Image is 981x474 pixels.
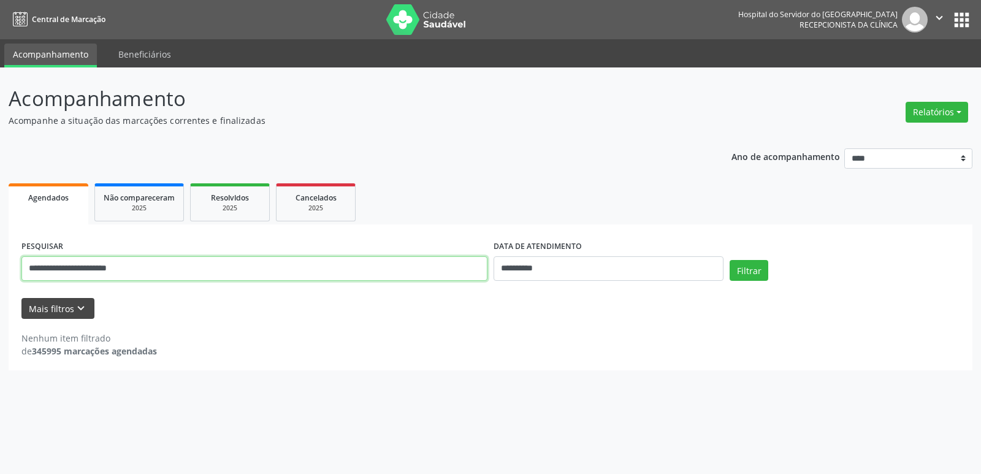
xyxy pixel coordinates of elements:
[21,345,157,357] div: de
[104,204,175,213] div: 2025
[21,298,94,319] button: Mais filtroskeyboard_arrow_down
[74,302,88,315] i: keyboard_arrow_down
[9,9,105,29] a: Central de Marcação
[28,193,69,203] span: Agendados
[296,193,337,203] span: Cancelados
[928,7,951,32] button: 
[285,204,346,213] div: 2025
[4,44,97,67] a: Acompanhamento
[731,148,840,164] p: Ano de acompanhamento
[104,193,175,203] span: Não compareceram
[9,83,683,114] p: Acompanhamento
[494,237,582,256] label: DATA DE ATENDIMENTO
[951,9,972,31] button: apps
[730,260,768,281] button: Filtrar
[800,20,898,30] span: Recepcionista da clínica
[9,114,683,127] p: Acompanhe a situação das marcações correntes e finalizadas
[933,11,946,25] i: 
[32,14,105,25] span: Central de Marcação
[902,7,928,32] img: img
[211,193,249,203] span: Resolvidos
[110,44,180,65] a: Beneficiários
[32,345,157,357] strong: 345995 marcações agendadas
[199,204,261,213] div: 2025
[738,9,898,20] div: Hospital do Servidor do [GEOGRAPHIC_DATA]
[21,237,63,256] label: PESQUISAR
[906,102,968,123] button: Relatórios
[21,332,157,345] div: Nenhum item filtrado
